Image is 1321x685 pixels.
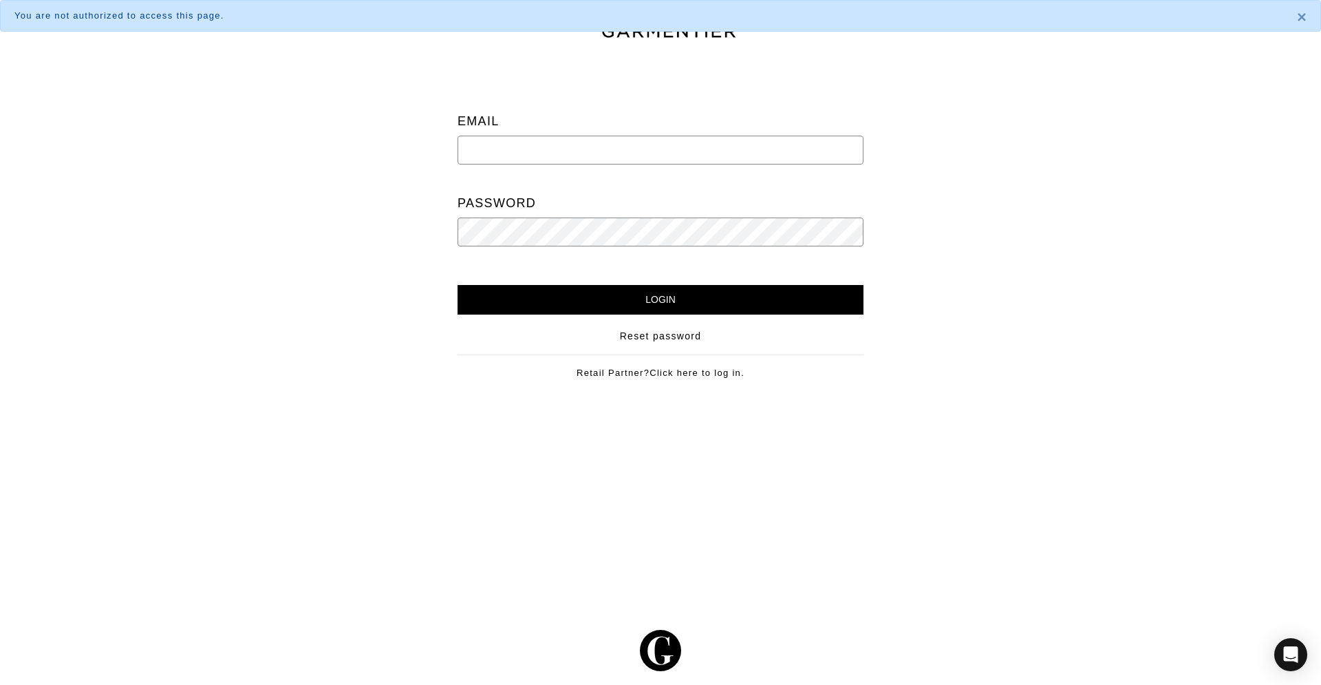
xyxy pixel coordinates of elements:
[649,368,744,378] a: Click here to log in.
[1297,8,1307,26] span: ×
[458,355,863,380] div: Retail Partner?
[1274,638,1307,671] div: Open Intercom Messenger
[640,630,681,671] img: g-602364139e5867ba59c769ce4266a9601a3871a1516a6a4c3533f4bc45e69684.svg
[620,329,702,344] a: Reset password
[458,189,536,218] label: Password
[14,9,1276,23] div: You are not authorized to access this page.
[458,285,863,315] input: Login
[458,107,500,136] label: Email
